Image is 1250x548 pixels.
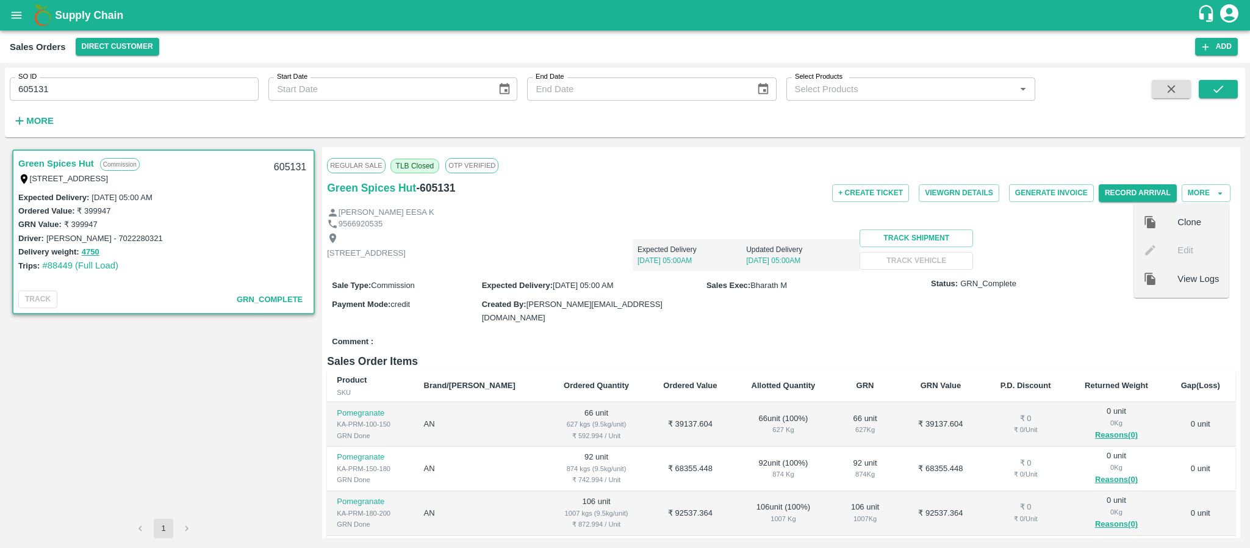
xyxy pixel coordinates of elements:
strong: More [26,116,54,126]
td: 0 unit [1166,447,1235,491]
button: Record Arrival [1099,184,1177,202]
div: Sales Orders [10,39,66,55]
button: + Create Ticket [832,184,909,202]
label: SO ID [18,72,37,82]
div: GRN Done [337,519,404,530]
button: Generate Invoice [1009,184,1094,202]
p: Commission [100,158,140,171]
div: 0 unit [1077,450,1155,487]
label: Trips: [18,261,40,270]
a: Green Spices Hut [327,179,416,196]
span: TLB Closed [390,159,440,173]
label: Status: [931,278,958,290]
p: Expected Delivery [638,244,746,255]
span: GRN_Complete [960,278,1016,290]
div: 874 Kg [744,469,823,480]
label: [STREET_ADDRESS] [30,174,109,183]
div: customer-support [1197,4,1218,26]
label: ₹ 399947 [77,206,110,215]
button: Reasons(0) [1077,517,1155,532]
nav: pagination navigation [129,519,198,538]
div: SKU [337,387,404,398]
label: Expected Delivery : [18,193,89,202]
label: GRN Value: [18,220,62,229]
div: KA-PRM-180-200 [337,508,404,519]
a: Green Spices Hut [18,156,94,171]
span: OTP VERIFIED [445,158,498,173]
label: Payment Mode : [332,300,390,309]
span: credit [390,300,410,309]
button: page 1 [154,519,173,538]
button: More [1182,184,1230,202]
p: [DATE] 05:00AM [746,255,855,266]
h6: - 605131 [416,179,455,196]
div: GRN Done [337,430,404,441]
label: Sale Type : [332,281,371,290]
div: 0 Kg [1077,417,1155,428]
label: Select Products [795,72,842,82]
div: ₹ 0 [994,413,1057,425]
td: ₹ 68355.448 [897,447,984,491]
td: AN [414,491,546,536]
label: Comment : [332,336,373,348]
div: ₹ 0 / Unit [994,469,1057,480]
p: Updated Delivery [746,244,855,255]
div: 627 kgs (9.5kg/unit) [556,419,637,430]
h6: Sales Order Items [327,353,1235,370]
button: Track Shipment [860,229,973,247]
div: 874 kgs (9.5kg/unit) [556,463,637,474]
label: Delivery weight: [18,247,79,256]
input: Enter SO ID [10,78,259,101]
label: [PERSON_NAME] - 7022280321 [46,234,163,243]
b: Allotted Quantity [752,381,816,390]
div: GRN Done [337,474,404,485]
div: 1007 Kg [842,513,888,524]
td: ₹ 39137.604 [647,402,734,447]
label: Driver: [18,234,44,243]
a: #88449 (Full Load) [42,261,118,270]
div: 0 unit [1077,495,1155,532]
div: 66 unit ( 100 %) [744,413,823,436]
input: Start Date [268,78,488,101]
td: ₹ 92537.364 [647,491,734,536]
label: Ordered Value: [18,206,74,215]
b: Ordered Quantity [564,381,629,390]
td: ₹ 68355.448 [647,447,734,491]
p: Pomegranate [337,496,404,508]
b: Ordered Value [663,381,717,390]
div: 605131 [267,153,314,182]
label: End Date [536,72,564,82]
p: [STREET_ADDRESS] [327,248,406,259]
label: Sales Exec : [706,281,750,290]
div: ₹ 592.994 / Unit [556,430,637,441]
span: Regular Sale [327,158,385,173]
td: 106 unit [546,491,647,536]
div: ₹ 872.994 / Unit [556,519,637,530]
div: ₹ 0 / Unit [994,424,1057,435]
button: Add [1195,38,1238,56]
span: [PERSON_NAME][EMAIL_ADDRESS][DOMAIN_NAME] [482,300,663,322]
div: View Logs [1133,265,1229,293]
div: ₹ 0 / Unit [994,513,1057,524]
div: Clone [1133,208,1229,236]
button: More [10,110,57,131]
a: Supply Chain [55,7,1197,24]
b: Supply Chain [55,9,123,21]
b: Brand/[PERSON_NAME] [424,381,515,390]
div: 627 Kg [744,424,823,435]
div: 0 Kg [1077,507,1155,517]
button: Reasons(0) [1077,473,1155,487]
div: 92 unit [842,458,888,480]
label: [DATE] 05:00 AM [92,193,152,202]
b: Gap(Loss) [1181,381,1220,390]
button: Open [1015,81,1031,97]
div: 66 unit [842,413,888,436]
td: 0 unit [1166,402,1235,447]
input: End Date [527,78,747,101]
button: Reasons(0) [1077,428,1155,442]
button: 4750 [82,245,99,259]
div: 106 unit ( 100 %) [744,502,823,524]
div: 106 unit [842,502,888,524]
div: 0 unit [1077,406,1155,442]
